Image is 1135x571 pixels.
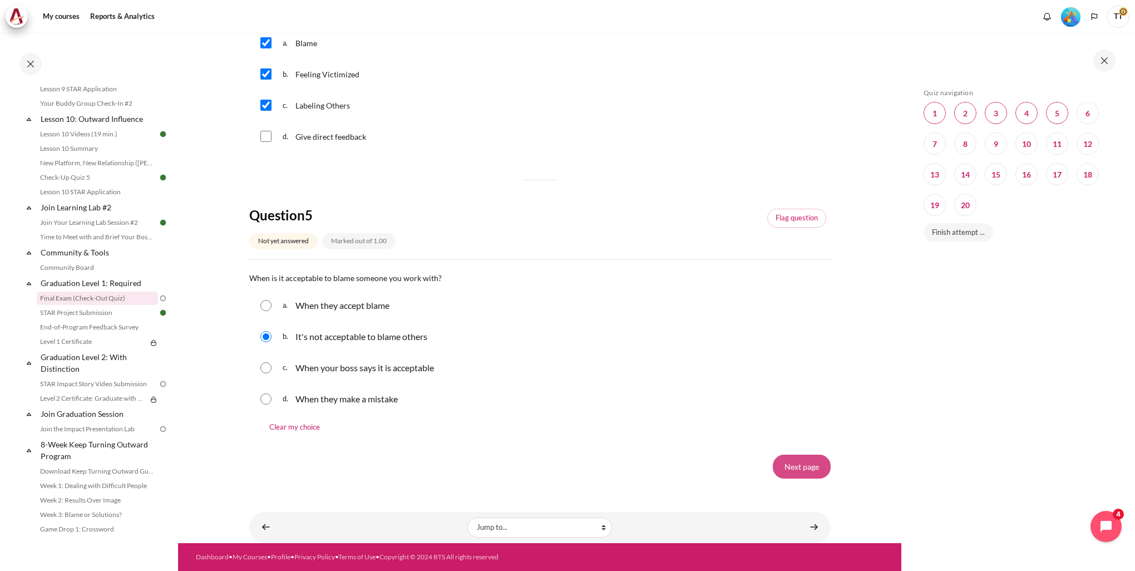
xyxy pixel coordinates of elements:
a: 4 [1015,102,1038,124]
a: ◄ Community Board [255,516,277,538]
span: d. [283,390,293,408]
img: To do [158,293,168,303]
a: My courses [39,6,83,28]
a: STAR Project Submission ► [803,516,825,538]
span: a. [283,297,293,314]
a: 8 [954,132,976,155]
img: Architeck [9,8,24,25]
p: When they make a mistake [295,392,398,406]
span: a. [283,34,293,52]
a: End-of-Program Feedback Survey [37,321,158,334]
a: 3 [985,102,1007,124]
img: Done [158,129,168,139]
a: Your Buddy Group Check-In #2 [37,97,158,110]
a: Terms of Use [338,553,376,561]
p: When your boss says it is acceptable [295,361,434,375]
a: Level #5 [1057,6,1085,27]
input: Next page [773,455,831,478]
a: 12 [1077,132,1099,155]
a: Week 4: Applying the Pyramid [37,537,158,550]
span: Labeling Others [295,101,350,110]
a: 10 [1015,132,1038,155]
a: Level 2 Certificate: Graduate with Distinction [37,392,147,405]
a: Join Graduation Session [39,406,158,421]
a: 14 [954,163,976,185]
a: User menu [1107,6,1129,28]
a: Flagged [767,209,826,228]
a: 13 [924,163,946,185]
a: Final Exam (Check-Out Quiz) [37,292,158,305]
a: Week 3: Blame or Solutions? [37,508,158,521]
a: Time to Meet with and Brief Your Boss #2 [37,230,158,244]
a: Reports & Analytics [86,6,159,28]
a: Lesson 10: Outward Influence [39,111,158,126]
span: Collapse [23,247,34,258]
img: Done [158,308,168,318]
h5: Quiz navigation [924,88,1111,97]
span: When is it acceptable to blame someone you work with? [249,273,442,283]
div: Show notification window with no new notifications [1039,8,1055,25]
a: Graduation Level 1: Required [39,275,158,291]
span: TT [1107,6,1129,28]
a: Finish attempt ... [924,223,993,242]
a: Architeck Architeck [6,6,33,28]
a: Download Keep Turning Outward Guide [37,465,158,478]
span: b. [283,328,293,346]
a: Game Drop 1: Crossword [37,523,158,536]
a: Profile [271,553,290,561]
a: 2 [954,102,976,124]
span: Collapse [23,408,34,420]
a: 6 [1077,102,1099,124]
a: My Courses [233,553,267,561]
a: 20 [954,194,976,216]
span: Collapse [23,278,34,289]
img: Done [158,173,168,183]
span: b. [283,65,293,83]
a: Dashboard [196,553,229,561]
a: 5 [1046,102,1068,124]
a: Join the Impact Presentation Lab [37,422,158,436]
span: d. [283,130,293,143]
a: New Platform, New Relationship ([PERSON_NAME]'s Story) [37,156,158,170]
a: STAR Impact Story Video Submission [37,377,158,391]
a: 17 [1046,163,1068,185]
img: To do [158,379,168,389]
a: Copyright © 2024 BTS All rights reserved [379,553,499,561]
span: Feeling Victimized [295,70,359,79]
span: Collapse [23,357,34,368]
img: Level #5 [1061,7,1080,27]
span: Collapse [23,114,34,125]
div: Not yet answered [249,233,318,249]
a: Join Learning Lab #2 [39,200,158,215]
a: 15 [985,163,1007,185]
a: Level 1 Certificate [37,335,147,348]
p: It's not acceptable to blame others [295,330,427,343]
a: Graduation Level 2: With Distinction [39,350,158,376]
img: To do [158,424,168,434]
a: 19 [924,194,946,216]
span: Collapse [23,202,34,213]
a: Community & Tools [39,245,158,260]
a: Lesson 10 STAR Application [37,185,158,199]
a: Lesson 10 Videos (19 min.) [37,127,158,141]
a: Community Board [37,261,158,274]
a: 18 [1077,163,1099,185]
a: Clear my choice [258,417,331,439]
a: 9 [985,132,1007,155]
div: • • • • • [196,552,575,562]
a: Check-Up Quiz 5 [37,171,158,184]
span: Collapse [23,445,34,456]
span: 5 [305,207,313,223]
a: 11 [1046,132,1068,155]
a: Week 1: Dealing with Difficult People [37,479,158,493]
button: Languages [1086,8,1103,25]
span: Blame [295,38,317,48]
a: 7 [924,132,946,155]
a: 8-Week Keep Turning Outward Program [39,437,158,464]
span: c. [283,359,293,377]
h4: Question [249,206,459,224]
a: 16 [1015,163,1038,185]
a: Privacy Policy [294,553,335,561]
a: Join Your Learning Lab Session #2 [37,216,158,229]
a: STAR Project Submission [37,306,158,319]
